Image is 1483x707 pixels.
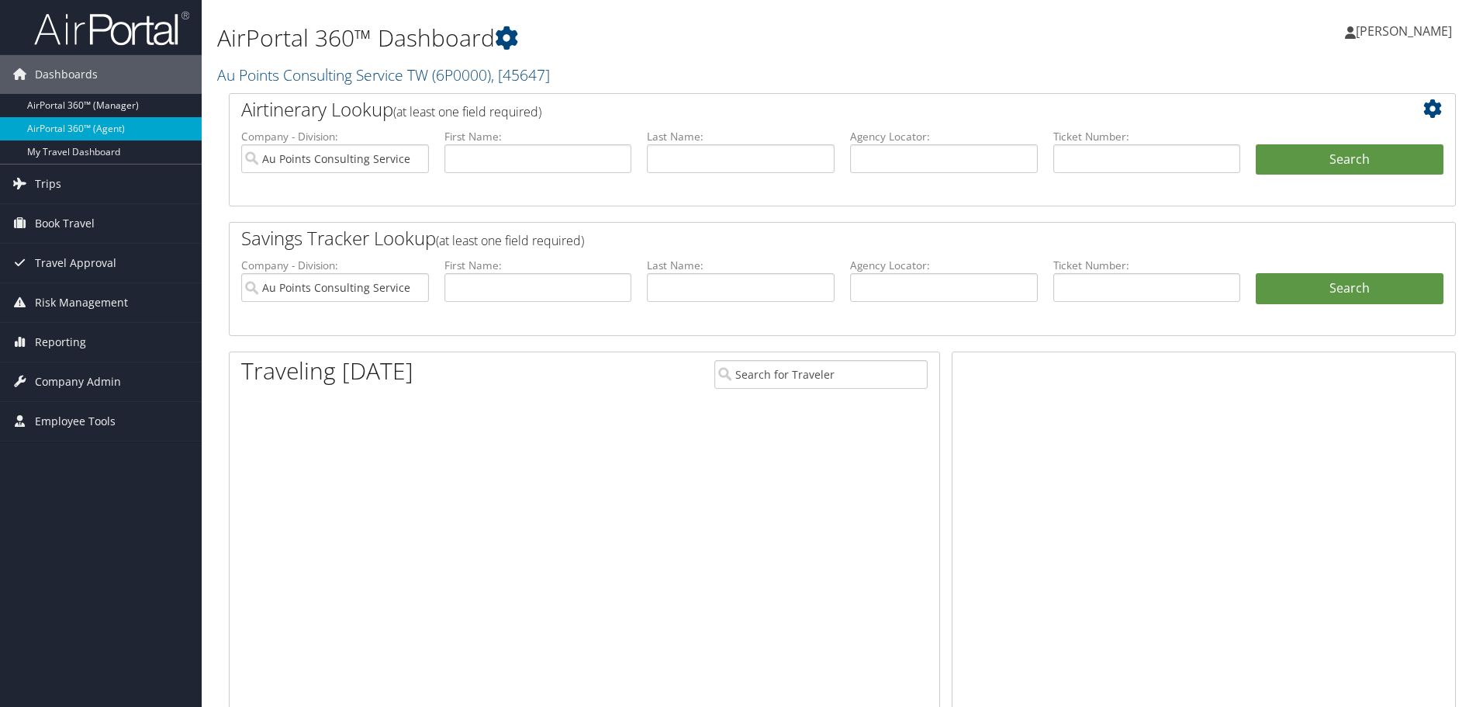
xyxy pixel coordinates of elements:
span: Travel Approval [35,244,116,282]
span: Company Admin [35,362,121,401]
span: [PERSON_NAME] [1356,23,1452,40]
a: Au Points Consulting Service TW [217,64,550,85]
label: First Name: [444,129,632,144]
input: Search for Traveler [714,360,928,389]
span: Dashboards [35,55,98,94]
label: Ticket Number: [1053,129,1241,144]
img: airportal-logo.png [34,10,189,47]
span: Book Travel [35,204,95,243]
label: Agency Locator: [850,258,1038,273]
label: Ticket Number: [1053,258,1241,273]
span: Reporting [35,323,86,362]
label: Company - Division: [241,258,429,273]
span: Employee Tools [35,402,116,441]
a: [PERSON_NAME] [1345,8,1467,54]
h2: Airtinerary Lookup [241,96,1341,123]
h1: AirPortal 360™ Dashboard [217,22,1051,54]
h2: Savings Tracker Lookup [241,225,1341,251]
span: (at least one field required) [436,232,584,249]
span: Trips [35,165,61,203]
label: Company - Division: [241,129,429,144]
span: (at least one field required) [393,103,541,120]
a: Search [1256,273,1443,304]
label: First Name: [444,258,632,273]
h1: Traveling [DATE] [241,355,413,387]
span: , [ 45647 ] [491,64,550,85]
span: ( 6P0000 ) [432,64,491,85]
input: search accounts [241,273,429,302]
label: Last Name: [647,129,835,144]
button: Search [1256,144,1443,175]
label: Agency Locator: [850,129,1038,144]
label: Last Name: [647,258,835,273]
span: Risk Management [35,283,128,322]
